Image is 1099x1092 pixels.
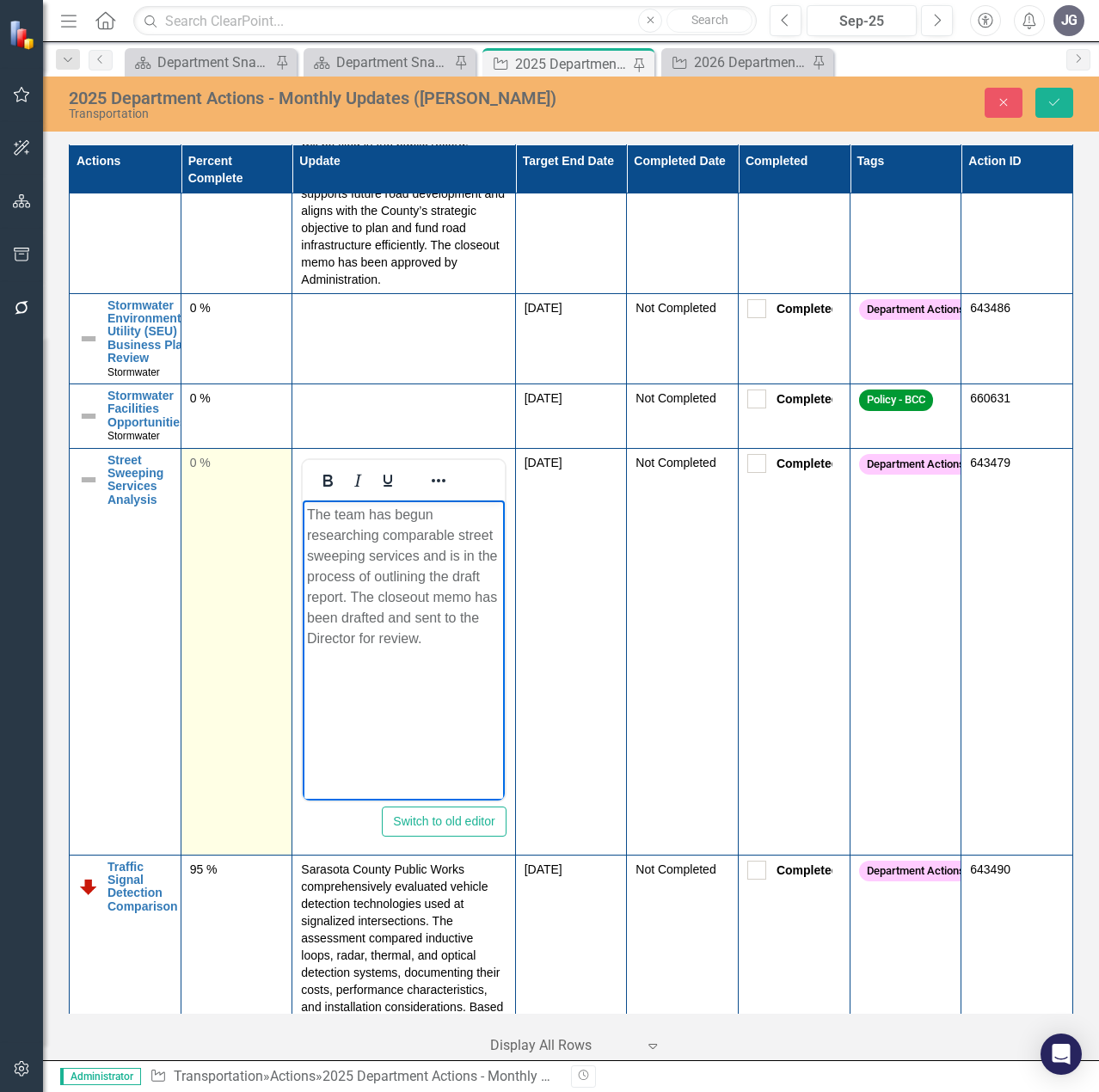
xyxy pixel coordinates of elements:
[78,328,99,349] img: Not Defined
[525,301,562,315] span: [DATE]
[78,469,99,490] img: Not Defined
[970,861,1064,878] div: 643490
[78,876,99,897] img: Below Plan
[78,406,99,426] img: Not Defined
[525,391,562,405] span: [DATE]
[635,454,729,471] div: Not Completed
[666,52,807,73] a: 2026 Department Actions - Monthly Updates ([PERSON_NAME])
[813,11,911,32] div: Sep-25
[382,807,506,837] button: Switch to old editor
[308,52,450,73] a: Department Snapshot
[859,861,973,882] span: Department Actions
[107,861,178,914] a: Traffic Signal Detection Comparison
[129,52,271,73] a: Department Snapshot
[373,469,402,493] button: Underline
[525,862,562,876] span: [DATE]
[107,430,160,442] span: Stormwater
[859,390,933,411] span: Policy - BCC
[190,299,284,316] div: 0 %
[133,6,757,36] input: Search ClearPoint...
[691,13,728,27] span: Search
[69,89,624,107] div: 2025 Department Actions - Monthly Updates ([PERSON_NAME])
[336,52,450,73] div: Department Snapshot
[635,861,729,878] div: Not Completed
[107,454,172,507] a: Street Sweeping Services Analysis
[190,454,284,471] div: 0 %
[970,454,1064,471] div: 643479
[107,390,187,429] a: Stormwater Facilities Opportunities
[424,469,453,493] button: Reveal or hide additional toolbar items
[107,366,160,378] span: Stormwater
[190,861,284,878] div: 95 %
[525,456,562,469] span: [DATE]
[190,390,284,407] div: 0 %
[107,299,191,365] a: Stormwater Environmental Utility (SEU) Business Plan Review
[313,469,342,493] button: Bold
[60,1068,141,1085] span: Administrator
[515,53,629,75] div: 2025 Department Actions - Monthly Updates ([PERSON_NAME])
[694,52,807,73] div: 2026 Department Actions - Monthly Updates ([PERSON_NAME])
[859,454,973,475] span: Department Actions
[635,299,729,316] div: Not Completed
[270,1068,316,1084] a: Actions
[666,9,752,33] button: Search
[157,52,271,73] div: Department Snapshot
[1053,5,1084,36] button: JG
[322,1068,707,1084] div: 2025 Department Actions - Monthly Updates ([PERSON_NAME])
[807,5,917,36] button: Sep-25
[343,469,372,493] button: Italic
[970,390,1064,407] div: 660631
[150,1067,558,1087] div: » »
[69,107,624,120] div: Transportation
[635,390,729,407] div: Not Completed
[970,299,1064,316] div: 643486
[303,500,504,801] iframe: Rich Text Area
[1041,1034,1082,1075] div: Open Intercom Messenger
[174,1068,263,1084] a: Transportation
[9,19,39,49] img: ClearPoint Strategy
[859,299,973,321] span: Department Actions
